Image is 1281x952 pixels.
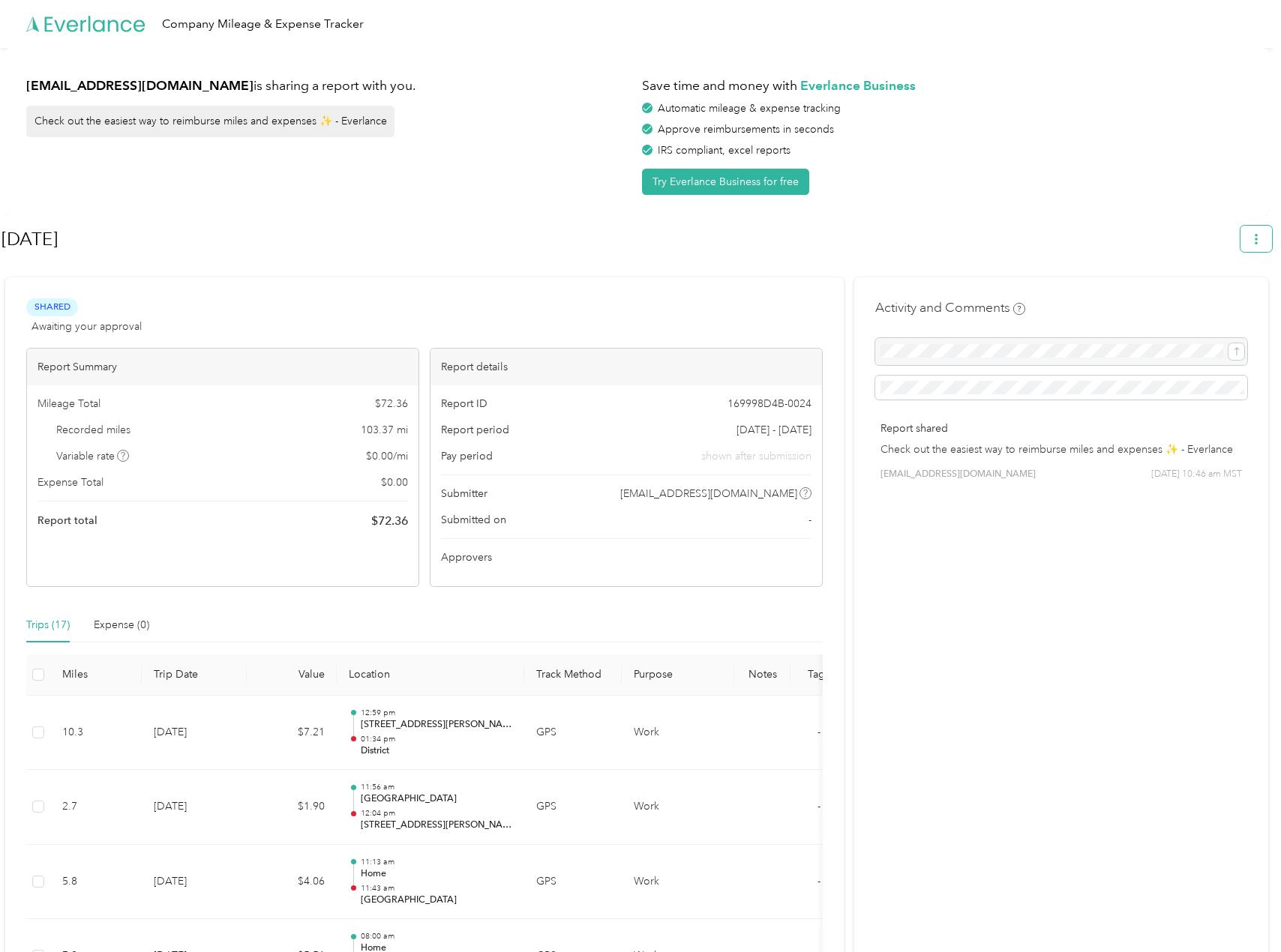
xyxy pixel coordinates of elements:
[622,845,734,920] td: Work
[361,734,512,744] p: 01:34 pm
[361,718,512,732] p: [STREET_ADDRESS][PERSON_NAME]
[800,77,916,93] strong: Everlance Business
[524,845,622,920] td: GPS
[142,770,247,845] td: [DATE]
[361,867,512,881] p: Home
[441,422,509,438] span: Report period
[26,298,78,316] span: Shared
[658,102,841,115] span: Automatic mileage & expense tracking
[736,422,811,438] span: [DATE] - [DATE]
[817,875,820,888] span: -
[50,770,142,845] td: 2.7
[31,319,142,334] span: Awaiting your approval
[361,819,512,832] p: [STREET_ADDRESS][PERSON_NAME]
[56,448,130,464] span: Variable rate
[817,800,820,813] span: -
[441,512,506,528] span: Submitted on
[734,654,790,696] th: Notes
[26,76,631,95] h1: is sharing a report with you.
[880,421,1242,436] p: Report shared
[880,468,1036,481] span: [EMAIL_ADDRESS][DOMAIN_NAME]
[524,696,622,771] td: GPS
[337,654,524,696] th: Location
[361,883,512,894] p: 11:43 am
[371,512,408,530] span: $ 72.36
[622,770,734,845] td: Work
[27,349,418,385] div: Report Summary
[875,298,1025,317] h4: Activity and Comments
[361,792,512,806] p: [GEOGRAPHIC_DATA]
[247,654,337,696] th: Value
[658,123,834,136] span: Approve reimbursements in seconds
[366,448,408,464] span: $ 0.00 / mi
[162,15,364,34] div: Company Mileage & Expense Tracker
[361,422,408,438] span: 103.37 mi
[620,486,797,501] span: [EMAIL_ADDRESS][DOMAIN_NAME]
[727,396,811,412] span: 169998D4B-0024
[441,448,493,464] span: Pay period
[880,442,1242,457] p: Check out the easiest way to reimburse miles and expenses ✨ - Everlance
[441,486,487,501] span: Submitter
[142,654,247,696] th: Trip Date
[361,931,512,942] p: 08:00 am
[1,221,1230,257] h1: Jul 2025
[142,696,247,771] td: [DATE]
[37,513,97,528] span: Report total
[361,857,512,867] p: 11:13 am
[37,396,100,412] span: Mileage Total
[247,696,337,771] td: $7.21
[642,76,1247,95] h1: Save time and money with
[247,845,337,920] td: $4.06
[658,144,790,157] span: IRS compliant, excel reports
[361,894,512,907] p: [GEOGRAPHIC_DATA]
[808,512,811,528] span: -
[50,696,142,771] td: 10.3
[37,475,103,490] span: Expense Total
[441,396,487,412] span: Report ID
[817,726,820,738] span: -
[381,475,408,490] span: $ 0.00
[94,617,149,633] div: Expense (0)
[26,617,70,633] div: Trips (17)
[1151,468,1242,481] span: [DATE] 10:46 am MST
[524,770,622,845] td: GPS
[524,654,622,696] th: Track Method
[247,770,337,845] td: $1.90
[361,782,512,792] p: 11:56 am
[430,349,822,385] div: Report details
[50,845,142,920] td: 5.8
[142,845,247,920] td: [DATE]
[361,708,512,718] p: 12:59 pm
[441,549,492,565] span: Approvers
[642,169,809,195] button: Try Everlance Business for free
[790,654,847,696] th: Tags
[622,654,734,696] th: Purpose
[26,106,394,137] div: Check out the easiest way to reimburse miles and expenses ✨ - Everlance
[361,744,512,758] p: District
[50,654,142,696] th: Miles
[375,396,408,412] span: $ 72.36
[56,422,130,438] span: Recorded miles
[622,696,734,771] td: Work
[26,77,253,93] strong: [EMAIL_ADDRESS][DOMAIN_NAME]
[701,448,811,464] span: shown after submission
[361,808,512,819] p: 12:04 pm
